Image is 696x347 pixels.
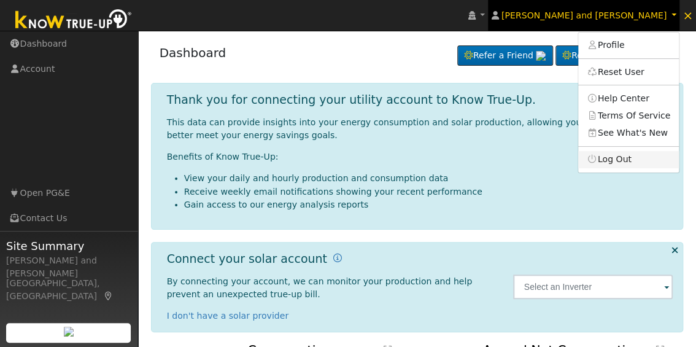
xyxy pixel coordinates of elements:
[457,45,553,66] a: Refer a Friend
[184,185,673,198] li: Receive weekly email notifications showing your recent performance
[64,327,74,337] img: retrieve
[578,63,679,80] a: Reset User
[536,51,546,61] img: retrieve
[167,93,536,107] h1: Thank you for connecting your utility account to Know True-Up.
[578,107,679,124] a: Terms Of Service
[167,117,669,140] span: This data can provide insights into your energy consumption and solar production, allowing your s...
[167,276,473,299] span: By connecting your account, we can monitor your production and help prevent an unexpected true-up...
[682,8,693,23] span: ×
[578,37,679,54] a: Profile
[184,198,673,211] li: Gain access to our energy analysis reports
[6,254,131,280] div: [PERSON_NAME] and [PERSON_NAME]
[103,291,114,301] a: Map
[9,7,138,34] img: Know True-Up
[513,275,673,299] input: Select an Inverter
[6,238,131,254] span: Site Summary
[578,90,679,107] a: Help Center
[501,10,667,20] span: [PERSON_NAME] and [PERSON_NAME]
[160,45,226,60] a: Dashboard
[578,124,679,141] a: See What's New
[167,311,289,321] a: I don't have a solar provider
[184,172,673,185] li: View your daily and hourly production and consumption data
[167,150,673,163] p: Benefits of Know True-Up:
[578,151,679,168] a: Log Out
[6,277,131,303] div: [GEOGRAPHIC_DATA], [GEOGRAPHIC_DATA]
[167,252,327,266] h1: Connect your solar account
[555,45,675,66] a: Request a Cleaning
